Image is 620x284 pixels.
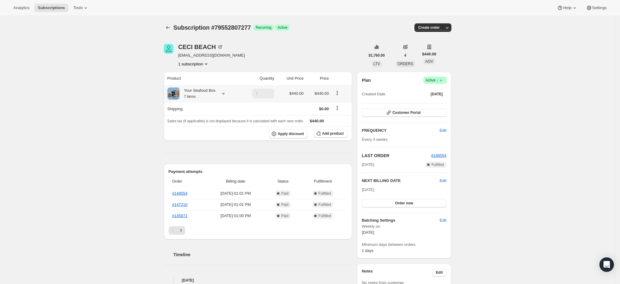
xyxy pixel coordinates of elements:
h2: Plan [362,77,371,83]
span: 4 [404,53,406,58]
button: [DATE] [427,90,447,98]
span: ORDERS [397,62,413,66]
span: [DATE] [362,162,374,168]
span: Edit [440,217,446,223]
span: Apply discount [278,131,304,136]
th: Price [305,72,331,85]
span: Active [426,77,444,83]
span: Fulfillment [302,178,344,184]
h2: NEXT BILLING DATE [362,178,440,184]
span: Add product [322,131,344,136]
button: Edit [432,268,447,277]
button: Order now [362,199,446,207]
span: Settings [592,5,607,10]
span: [DATE] · 01:01 PM [207,190,264,196]
h2: FREQUENCY [362,127,440,134]
span: Fulfilled [318,213,331,218]
span: [EMAIL_ADDRESS][DOMAIN_NAME] [178,52,245,58]
span: Edit [440,127,446,134]
span: $1,760.00 [369,53,385,58]
span: Customer Portal [392,110,420,115]
span: Subscriptions [38,5,65,10]
small: 7 items [184,94,196,99]
th: Quantity [240,72,276,85]
button: Product actions [178,61,209,67]
span: [DATE] [362,230,374,235]
span: Active [278,25,288,30]
span: [DATE] · 01:00 PM [207,213,264,219]
button: 4 [401,51,410,60]
span: Analytics [13,5,29,10]
button: Customer Portal [362,108,446,117]
span: | [437,78,438,83]
span: Tools [73,5,83,10]
span: Every 4 weeks [362,137,387,142]
nav: Pagination [169,226,348,235]
span: Order now [395,201,413,206]
button: Edit [440,178,446,184]
span: [DATE] · 01:01 PM [207,202,264,208]
div: CECI BEACH [178,44,223,50]
th: Unit Price [276,72,305,85]
span: Fulfilled [431,162,444,167]
th: Shipping [164,102,240,115]
span: Subscription #79552807277 [173,24,251,31]
h3: Notes [362,268,432,277]
span: Help [563,5,571,10]
span: Status [268,178,298,184]
button: Create order [414,23,443,32]
button: Add product [314,129,347,138]
span: Edit [436,270,443,275]
span: Paid [281,213,289,218]
img: product img [167,88,180,100]
span: $0.00 [319,107,329,111]
span: Create order [418,25,440,30]
a: #148554 [172,191,188,196]
span: 1 days [362,248,373,253]
button: Shipping actions [332,105,342,111]
h6: Batching Settings [362,217,440,223]
span: [DATE] [431,92,443,97]
th: Product [164,72,240,85]
button: Subscriptions [164,23,172,32]
span: Paid [281,202,289,207]
button: Tools [70,4,92,12]
span: $440.00 [315,91,329,96]
span: [DATE] [362,187,374,192]
span: CECI BEACH [164,44,173,54]
span: Fulfilled [318,202,331,207]
th: Order [169,175,206,188]
a: #147210 [172,202,188,207]
span: Weekly on [362,223,446,230]
div: Your Seafood Box [180,88,216,100]
span: Created Date [362,91,385,97]
h2: Payment attempts [169,169,348,175]
span: Minimum days between orders [362,242,446,248]
button: $1,760.00 [365,51,388,60]
h2: LAST ORDER [362,153,431,159]
span: $440.00 [310,119,324,123]
h4: [DATE] [164,277,352,283]
span: LTV [374,62,380,66]
span: $440.00 [289,91,304,96]
span: Recurring [256,25,272,30]
span: Sales tax (if applicable) is not displayed because it is calculated with each new order. [167,119,304,123]
button: Product actions [332,90,342,96]
div: Open Intercom Messenger [599,257,614,272]
span: Paid [281,191,289,196]
span: $440.00 [422,51,436,57]
a: #148554 [431,153,447,158]
button: Edit [436,126,450,135]
span: Billing date [207,178,264,184]
button: Next [177,226,185,235]
button: Edit [436,216,450,225]
a: #145871 [172,213,188,218]
h2: Timeline [173,252,352,258]
button: Help [553,4,581,12]
button: #148554 [431,153,447,159]
span: Fulfilled [318,191,331,196]
span: AOV [425,59,433,64]
button: Settings [582,4,610,12]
